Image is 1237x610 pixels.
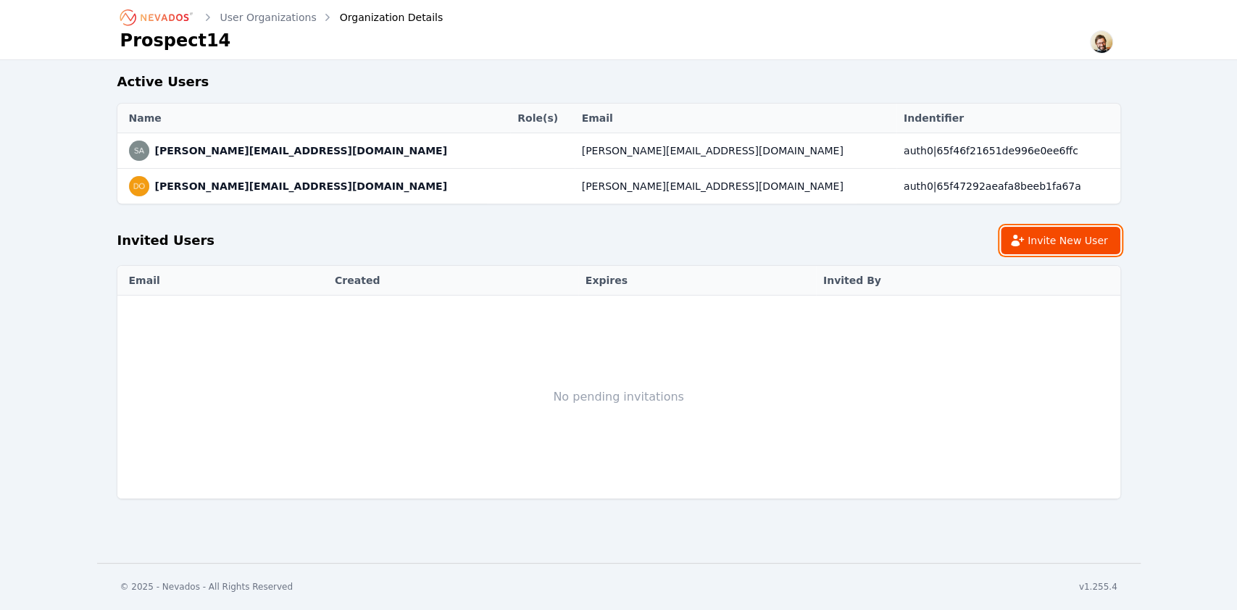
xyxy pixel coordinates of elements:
[129,176,149,196] img: doug@prospect14.com
[1001,227,1120,254] button: Invite New User
[553,390,684,404] span: No pending invitations
[220,10,317,25] a: User Organizations
[320,10,443,25] div: Organization Details
[117,104,511,133] th: Name
[120,6,443,29] nav: Breadcrumb
[117,72,1120,104] h2: Active Users
[129,141,149,161] img: sarah@prospect14.com
[155,143,447,158] span: [PERSON_NAME][EMAIL_ADDRESS][DOMAIN_NAME]
[896,169,1120,204] td: auth0|65f47292aeafa8beeb1fa67a
[575,133,896,169] td: [PERSON_NAME][EMAIL_ADDRESS][DOMAIN_NAME]
[575,169,896,204] td: [PERSON_NAME][EMAIL_ADDRESS][DOMAIN_NAME]
[328,266,578,296] th: Created
[896,133,1120,169] td: auth0|65f46f21651de996e0ee6ffc
[510,104,574,133] th: Role(s)
[1079,581,1117,593] div: v1.255.4
[155,179,447,193] span: [PERSON_NAME][EMAIL_ADDRESS][DOMAIN_NAME]
[1090,30,1113,54] img: jenya Meydbray
[120,29,231,52] h1: Prospect14
[117,266,328,296] th: Email
[120,581,293,593] div: © 2025 - Nevados - All Rights Reserved
[117,230,215,251] span: Invited Users
[575,104,896,133] th: Email
[816,266,1120,296] th: Invited By
[578,266,816,296] th: Expires
[896,104,1120,133] th: Indentifier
